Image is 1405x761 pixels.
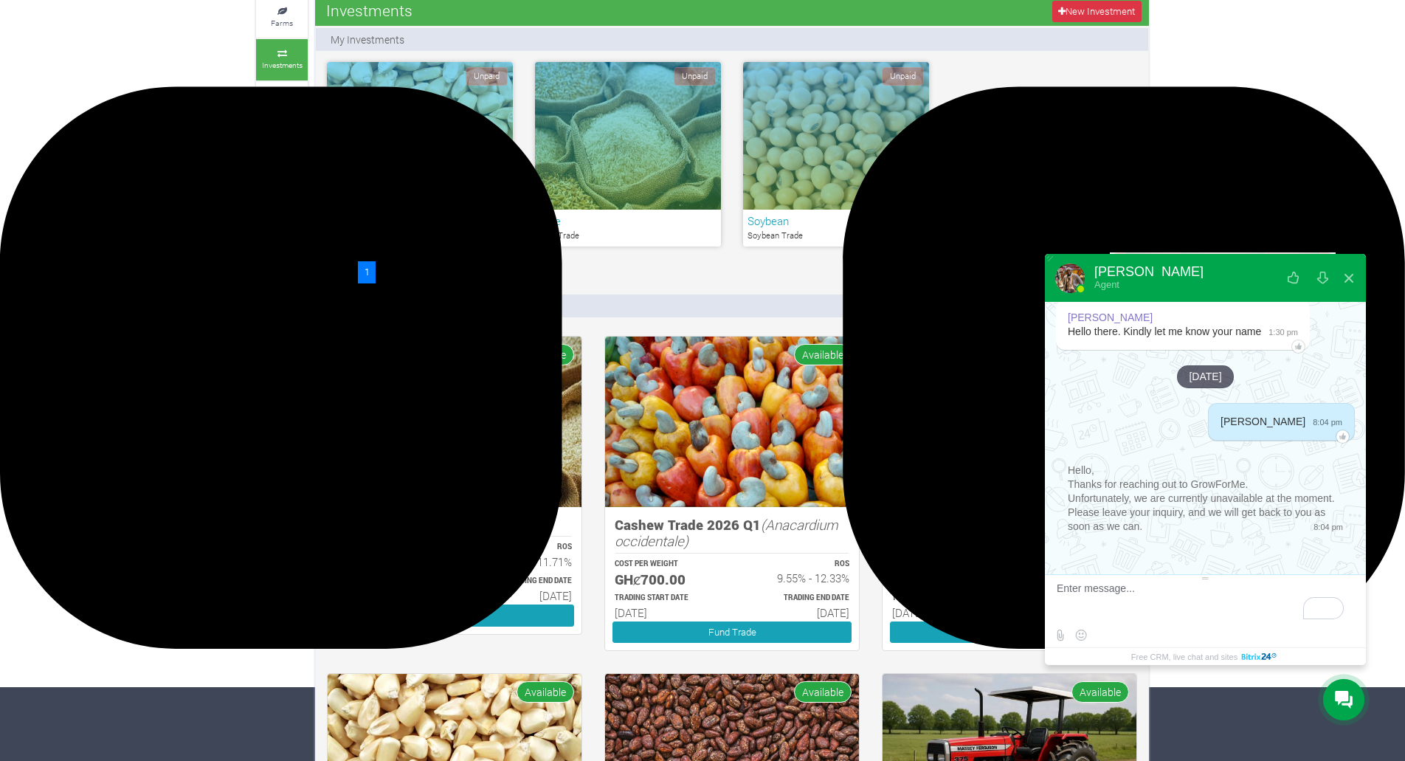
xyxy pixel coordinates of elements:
span: 8:04 pm [1306,520,1343,534]
label: Send file [1051,626,1069,644]
button: Rate our service [1280,261,1307,296]
span: [PERSON_NAME] [1221,416,1305,427]
span: Hello, Thanks for reaching out to GrowForMe. Unfortunately, we are currently unavailable at the m... [1068,464,1335,532]
button: Download conversation history [1309,261,1336,296]
span: 8:04 pm [1305,415,1342,429]
a: Dismiss [100,292,136,304]
a: 1 [358,261,376,283]
h3: Expert support built for your work. [20,133,222,168]
span: Hello there. Kindly let me know your name [1068,326,1261,337]
img: close_x_carbon.png [215,13,221,20]
div: Agent [1094,278,1204,291]
button: Close widget [1336,261,1362,296]
a: Free CRM, live chat and sites [1131,648,1280,665]
a: Try for Free [26,292,82,304]
div: [DATE] [1177,365,1233,388]
span: Free CRM, live chat and sites [1131,648,1237,665]
button: Select emoticon [1071,626,1090,644]
span: 1:30 pm [1261,325,1298,339]
div: [PERSON_NAME] [1094,265,1204,278]
nav: Page Navigation [327,261,406,283]
textarea: To enrich screen reader interactions, please activate Accessibility in Grammarly extension settings [1057,582,1350,622]
p: While Grammarly Free gives you mistake-free writing, Pro gives you unlimited access to AI agents ... [20,183,222,276]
